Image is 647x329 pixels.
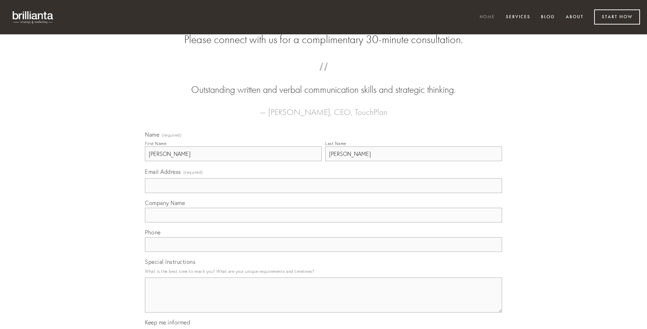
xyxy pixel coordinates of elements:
[162,133,181,137] span: (required)
[145,267,502,276] p: What is the best time to reach you? What are your unique requirements and timelines?
[501,12,535,23] a: Services
[145,258,195,265] span: Special Instructions
[145,33,502,46] h2: Please connect with us for a complimentary 30-minute consultation.
[145,168,181,175] span: Email Address
[7,7,60,27] img: brillianta - research, strategy, marketing
[145,131,159,138] span: Name
[536,12,559,23] a: Blog
[145,319,190,326] span: Keep me informed
[183,167,203,177] span: (required)
[325,141,346,146] div: Last Name
[561,12,588,23] a: About
[475,12,500,23] a: Home
[594,9,640,25] a: Start Now
[156,69,491,97] blockquote: Outstanding written and verbal communication skills and strategic thinking.
[156,69,491,83] span: “
[145,229,161,236] span: Phone
[145,141,166,146] div: First Name
[145,199,185,206] span: Company Name
[156,97,491,119] figcaption: — [PERSON_NAME], CEO, TouchPlan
